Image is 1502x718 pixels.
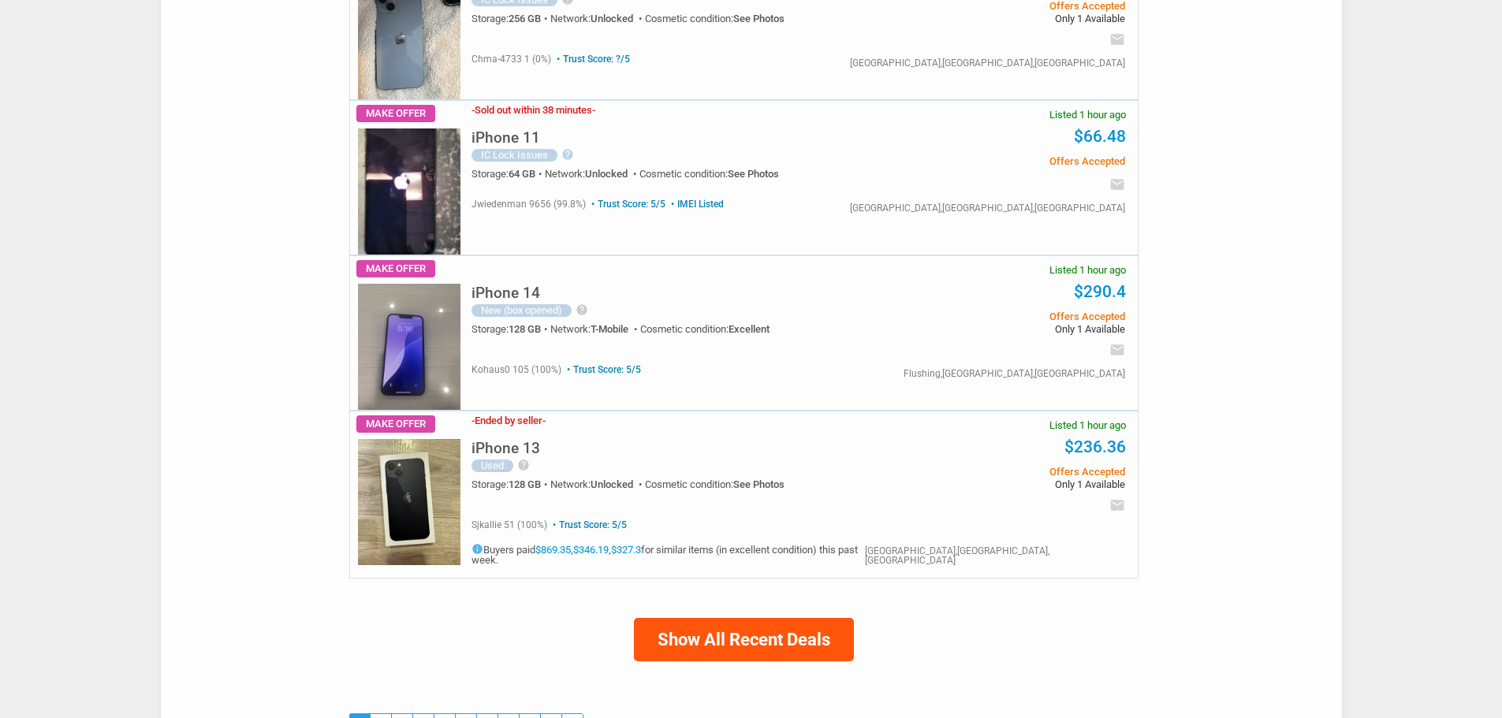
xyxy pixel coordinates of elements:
[1074,127,1126,146] a: $66.48
[471,149,557,162] div: IC Lock Issues
[517,459,530,471] i: help
[550,479,645,489] div: Network:
[471,543,864,565] h5: Buyers paid , , for similar items (in excellent condition) this past week.
[1049,420,1126,430] span: Listed 1 hour ago
[471,444,540,456] a: iPhone 13
[1049,110,1126,120] span: Listed 1 hour ago
[471,13,550,24] div: Storage:
[611,543,641,555] a: $327.3
[904,369,1125,378] div: Flushing,[GEOGRAPHIC_DATA],[GEOGRAPHIC_DATA]
[471,105,595,115] h3: Sold out within 38 minutes
[887,1,1124,11] span: Offers Accepted
[550,324,640,334] div: Network:
[471,479,550,489] div: Storage:
[471,130,540,145] h5: iPhone 11
[509,168,535,180] span: 64 GB
[887,324,1124,334] span: Only 1 Available
[356,415,435,433] span: Make Offer
[545,169,639,179] div: Network:
[358,439,460,565] img: s-l225.jpg
[471,364,561,375] span: kohaus0 105 (100%)
[471,285,540,300] h5: iPhone 14
[509,13,541,24] span: 256 GB
[588,199,665,210] span: Trust Score: 5/5
[1064,437,1126,456] a: $236.36
[850,58,1125,68] div: [GEOGRAPHIC_DATA],[GEOGRAPHIC_DATA],[GEOGRAPHIC_DATA]
[733,13,785,24] span: See Photos
[550,519,627,530] span: Trust Score: 5/5
[668,199,724,210] span: IMEI Listed
[471,169,545,179] div: Storage:
[887,13,1124,24] span: Only 1 Available
[1109,32,1125,47] i: email
[576,303,588,316] i: help
[887,479,1124,489] span: Only 1 Available
[887,467,1124,477] span: Offers Accepted
[1109,497,1125,513] i: email
[471,441,540,456] h5: iPhone 13
[573,543,609,555] a: $346.19
[358,128,460,255] img: s-l225.jpg
[733,478,785,490] span: See Photos
[1074,282,1126,301] a: $290.4
[471,543,483,555] i: info
[356,105,435,122] span: Make Offer
[509,478,541,490] span: 128 GB
[471,54,551,65] span: chma-4733 1 (0%)
[645,13,785,24] div: Cosmetic condition:
[553,54,630,65] span: Trust Score: ?/5
[729,323,770,335] span: Excellent
[550,13,645,24] div: Network:
[639,169,779,179] div: Cosmetic condition:
[591,13,633,24] span: Unlocked
[591,323,628,335] span: T-Mobile
[471,415,475,426] span: -
[865,546,1125,565] div: [GEOGRAPHIC_DATA],[GEOGRAPHIC_DATA],[GEOGRAPHIC_DATA]
[634,618,854,661] button: Show All Recent Deals
[471,199,586,210] span: jwiedenman 9656 (99.8%)
[887,311,1124,322] span: Offers Accepted
[471,459,513,472] div: Used
[592,104,595,116] span: -
[542,415,546,426] span: -
[471,104,475,116] span: -
[585,168,628,180] span: Unlocked
[471,304,572,317] div: New (box opened)
[728,168,779,180] span: See Photos
[509,323,541,335] span: 128 GB
[561,148,574,161] i: help
[850,203,1125,213] div: [GEOGRAPHIC_DATA],[GEOGRAPHIC_DATA],[GEOGRAPHIC_DATA]
[471,519,547,530] span: sjkallie 51 (100%)
[358,284,460,410] img: s-l225.jpg
[471,288,540,300] a: iPhone 14
[640,324,770,334] div: Cosmetic condition:
[1109,177,1125,192] i: email
[471,133,540,145] a: iPhone 11
[356,260,435,277] span: Make Offer
[1109,342,1125,358] i: email
[591,478,633,490] span: Unlocked
[471,324,550,334] div: Storage:
[1049,265,1126,275] span: Listed 1 hour ago
[471,415,546,426] h3: Ended by seller
[564,364,641,375] span: Trust Score: 5/5
[535,543,571,555] a: $869.35
[887,156,1124,166] span: Offers Accepted
[645,479,785,489] div: Cosmetic condition:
